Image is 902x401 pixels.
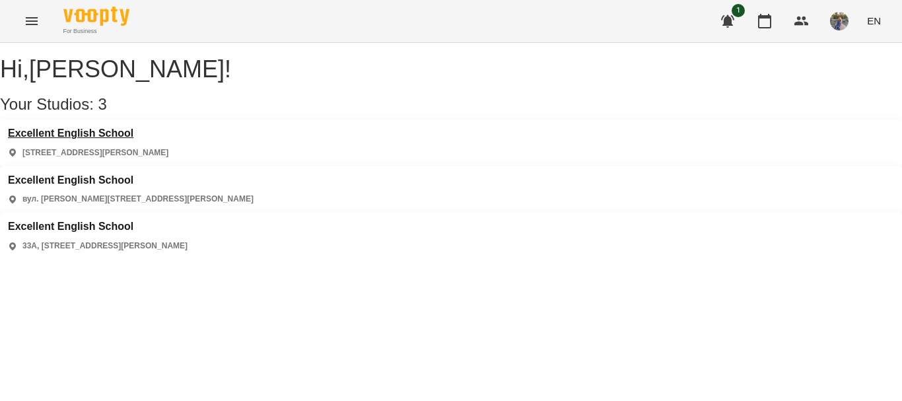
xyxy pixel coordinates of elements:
[63,27,129,36] span: For Business
[22,194,254,205] p: вул. [PERSON_NAME][STREET_ADDRESS][PERSON_NAME]
[732,4,745,17] span: 1
[8,174,254,186] a: Excellent English School
[867,14,881,28] span: EN
[830,12,849,30] img: aed329fc70d3964b594478412e8e91ea.jpg
[8,221,188,233] a: Excellent English School
[862,9,886,33] button: EN
[63,7,129,26] img: Voopty Logo
[8,128,168,139] a: Excellent English School
[22,240,188,252] p: 33A, [STREET_ADDRESS][PERSON_NAME]
[22,147,168,159] p: [STREET_ADDRESS][PERSON_NAME]
[98,95,107,113] span: 3
[16,5,48,37] button: Menu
